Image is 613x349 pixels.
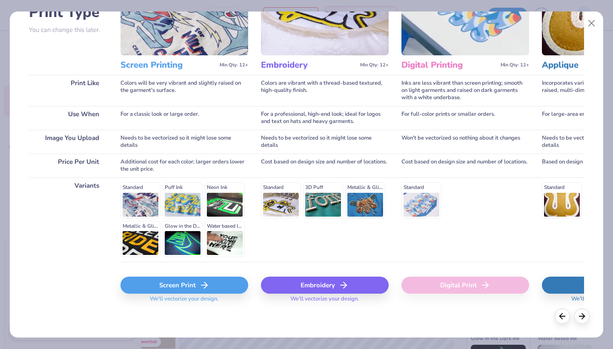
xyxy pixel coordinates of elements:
[261,277,389,294] div: Embroidery
[501,62,529,68] span: Min Qty: 12+
[401,154,529,177] div: Cost based on design size and number of locations.
[401,75,529,106] div: Inks are less vibrant than screen printing; smooth on light garments and raised on dark garments ...
[261,154,389,177] div: Cost based on design size and number of locations.
[261,106,389,130] div: For a professional, high-end look; ideal for logos and text on hats and heavy garments.
[29,154,108,177] div: Price Per Unit
[287,295,362,308] span: We'll vectorize your design.
[360,62,389,68] span: Min Qty: 12+
[261,60,357,71] h3: Embroidery
[29,75,108,106] div: Print Like
[401,106,529,130] div: For full-color prints or smaller orders.
[29,130,108,154] div: Image You Upload
[120,154,248,177] div: Additional cost for each color; larger orders lower the unit price.
[120,75,248,106] div: Colors will be very vibrant and slightly raised on the garment's surface.
[29,177,108,262] div: Variants
[401,277,529,294] div: Digital Print
[120,106,248,130] div: For a classic look or large order.
[120,60,216,71] h3: Screen Printing
[401,130,529,154] div: Won't be vectorized so nothing about it changes
[29,106,108,130] div: Use When
[29,26,108,34] p: You can change this later.
[261,130,389,154] div: Needs to be vectorized so it might lose some details
[120,130,248,154] div: Needs to be vectorized so it might lose some details
[120,277,248,294] div: Screen Print
[146,295,222,308] span: We'll vectorize your design.
[584,15,600,31] button: Close
[220,62,248,68] span: Min Qty: 12+
[261,75,389,106] div: Colors are vibrant with a thread-based textured, high-quality finish.
[401,60,497,71] h3: Digital Printing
